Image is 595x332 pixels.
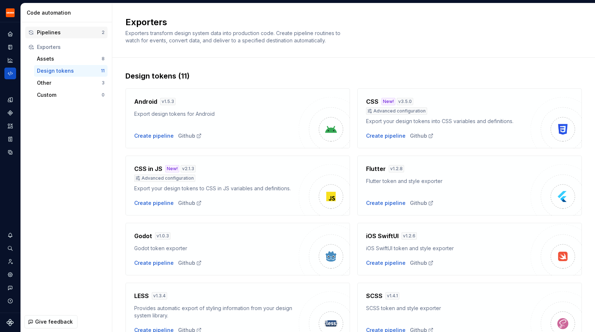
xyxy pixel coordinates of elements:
[102,30,105,35] div: 2
[4,120,16,132] a: Assets
[27,9,109,16] div: Code automation
[155,232,170,240] div: v 1.0.3
[102,92,105,98] div: 0
[6,8,15,17] img: 4e8d6f31-f5cf-47b4-89aa-e4dec1dc0822.png
[4,146,16,158] a: Data sources
[178,199,202,207] div: Github
[402,232,417,240] div: v 1.2.6
[389,165,404,172] div: v 1.2.8
[134,175,195,182] div: Advanced configuration
[4,243,16,254] button: Search ⌘K
[134,110,299,118] div: Export design tokens for Android
[410,132,434,140] a: Github
[125,71,582,81] div: Design tokens (11)
[34,89,108,101] button: Custom0
[37,55,102,62] div: Assets
[178,259,202,267] a: Github
[366,132,406,140] div: Create pipeline
[134,291,149,300] h4: LESS
[410,259,434,267] a: Github
[37,91,102,99] div: Custom
[134,232,152,240] h4: Godot
[381,98,395,105] div: New!
[160,98,176,105] div: v 1.5.3
[366,245,531,252] div: iOS SwiftUI token and style exporter
[366,118,531,125] div: Export your design tokens into CSS variables and definitions.
[366,107,427,115] div: Advanced configuration
[4,256,16,267] a: Invite team
[134,97,157,106] h4: Android
[134,245,299,252] div: Godot token exporter
[4,41,16,53] a: Documentation
[37,79,102,87] div: Other
[181,165,196,172] div: v 2.1.3
[4,107,16,119] a: Components
[385,292,399,299] div: v 1.4.1
[152,292,167,299] div: v 1.3.4
[37,29,102,36] div: Pipelines
[366,199,406,207] button: Create pipeline
[134,259,174,267] button: Create pipeline
[37,43,105,51] div: Exporters
[134,199,174,207] button: Create pipeline
[37,67,101,75] div: Design tokens
[102,80,105,86] div: 3
[25,315,78,328] button: Give feedback
[125,30,342,43] span: Exporters transform design system data into production code. Create pipeline routines to watch fo...
[35,318,73,325] span: Give feedback
[125,16,573,28] h2: Exporters
[7,319,14,326] svg: Supernova Logo
[366,232,399,240] h4: iOS SwiftUI
[134,164,162,173] h4: CSS in JS
[4,282,16,294] button: Contact support
[102,56,105,62] div: 8
[25,27,108,38] a: Pipelines2
[178,132,202,140] a: Github
[397,98,413,105] div: v 3.5.0
[4,68,16,79] a: Code automation
[4,269,16,281] a: Settings
[4,229,16,241] button: Notifications
[134,305,299,319] div: Provides automatic export of styling information from your design system library.
[4,28,16,40] a: Home
[366,164,386,173] h4: Flutter
[34,65,108,77] button: Design tokens11
[101,68,105,74] div: 11
[134,132,174,140] button: Create pipeline
[4,133,16,145] a: Storybook stories
[366,259,406,267] button: Create pipeline
[410,199,434,207] a: Github
[4,54,16,66] a: Analytics
[34,77,108,89] button: Other3
[366,291,383,300] h4: SCSS
[134,185,299,192] div: Export your design tokens to CSS in JS variables and definitions.
[4,94,16,106] a: Design tokens
[165,165,179,172] div: New!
